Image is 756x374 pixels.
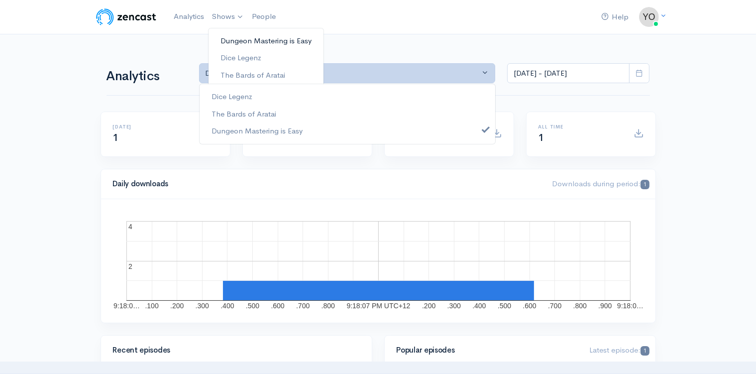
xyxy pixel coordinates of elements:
text: .900 [598,302,612,310]
div: Dungeon Mastering is Easy [206,68,480,79]
h6: All time [539,124,622,129]
text: .800 [573,302,586,310]
text: .400 [472,302,486,310]
svg: A chart. [113,211,644,311]
span: Dungeon Mastering is Easy [212,125,303,137]
span: 1 [641,346,649,356]
text: .200 [170,302,184,310]
text: .400 [220,302,234,310]
h4: Popular episodes [397,346,578,355]
img: ... [639,7,659,27]
text: .700 [548,302,561,310]
text: 9:18:07 PM UTC+12 [346,302,410,310]
text: 9:18:0… [113,302,140,310]
a: Analytics [170,6,208,27]
a: People [248,6,280,27]
a: Dungeon Mastering is Easy [209,32,324,50]
ul: Shows [208,28,324,118]
span: The Bards of Aratai [212,108,276,120]
text: .700 [296,302,310,310]
text: .100 [145,302,158,310]
text: 9:18:0… [617,302,644,310]
h4: Daily downloads [113,180,540,188]
button: Dungeon Mastering is Easy [199,63,496,84]
text: .200 [422,302,435,310]
span: 1 [113,131,119,144]
text: .300 [195,302,209,310]
h4: Recent episodes [113,346,354,355]
a: The Bards of Aratai [209,67,324,84]
a: Dice Legenz [209,49,324,67]
span: Dice Legenz [212,91,252,103]
text: .600 [523,302,536,310]
span: Latest episode: [589,345,649,355]
span: Downloads during period: [552,179,649,188]
text: .300 [447,302,460,310]
text: .500 [245,302,259,310]
text: 2 [128,262,132,270]
text: .800 [321,302,334,310]
a: Help [598,6,633,28]
input: analytics date range selector [507,63,630,84]
span: 1 [539,131,544,144]
h6: [DATE] [113,124,196,129]
a: Shows [208,6,248,28]
h1: Analytics [107,69,187,84]
img: ZenCast Logo [95,7,158,27]
text: .500 [497,302,511,310]
text: 4 [128,223,132,231]
span: 1 [641,180,649,189]
text: .600 [271,302,284,310]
